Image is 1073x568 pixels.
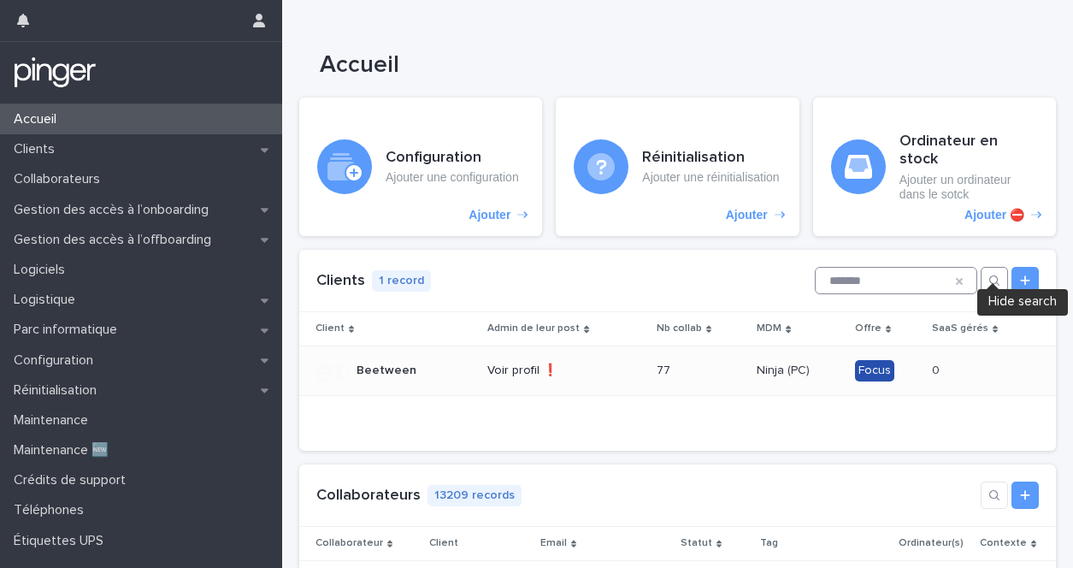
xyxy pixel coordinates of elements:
p: Nb collab [657,319,702,338]
p: Logistique [7,292,89,308]
a: Clients [316,273,365,288]
p: Email [540,534,567,553]
p: Crédits de support [7,472,139,488]
a: Add new record [1011,267,1039,294]
p: Collaborateurs [7,171,114,187]
p: Parc informatique [7,322,131,338]
h3: Configuration [386,149,519,168]
div: Focus [855,360,894,382]
a: Collaborateurs [316,488,421,503]
p: Admin de leur post [487,319,580,338]
p: MDM [757,319,781,338]
p: 77 [657,360,674,378]
p: Ajouter [726,208,768,222]
p: 0 [932,360,943,378]
p: Ajouter [469,208,510,222]
p: Configuration [7,352,107,369]
p: Tag [760,534,778,553]
p: Gestion des accès à l’onboarding [7,202,222,218]
img: mTgBEunGTSyRkCgitkcU [14,56,97,90]
a: Ajouter [299,98,542,237]
h3: Ordinateur en stock [899,133,1038,169]
p: Ajouter ⛔️ [964,208,1024,222]
p: Ninja (PC) [757,360,813,378]
p: Client [429,534,458,553]
p: SaaS gérés [932,319,988,338]
h3: Réinitialisation [642,149,779,168]
h1: Accueil [320,51,1071,80]
tr: BeetweenBeetween Voir profil ❗7777 Ninja (PC)Ninja (PC) Focus00 [299,346,1056,395]
a: Ajouter [556,98,799,237]
p: Ordinateur(s) [899,534,964,553]
p: Logiciels [7,262,79,278]
a: Add new record [1011,482,1039,509]
p: Client [315,319,345,338]
p: Collaborateur [315,534,383,553]
p: Voir profil ❗ [487,364,630,378]
p: Étiquettes UPS [7,533,117,549]
p: Ajouter une configuration [386,170,519,185]
p: 1 record [372,270,431,292]
a: Ajouter ⛔️ [813,98,1056,237]
p: Maintenance 🆕 [7,442,122,459]
p: Ajouter un ordinateur dans le sotck [899,173,1038,202]
p: Maintenance [7,412,102,429]
p: Téléphones [7,502,97,518]
p: Statut [681,534,712,553]
p: Accueil [7,111,70,127]
p: Beetween [357,360,420,378]
p: Offre [855,319,881,338]
p: Réinitialisation [7,382,110,399]
p: Ajouter une réinitialisation [642,170,779,185]
p: Gestion des accès à l’offboarding [7,232,225,248]
p: 13209 records [427,485,522,506]
p: Clients [7,141,68,157]
p: Contexte [980,534,1027,553]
